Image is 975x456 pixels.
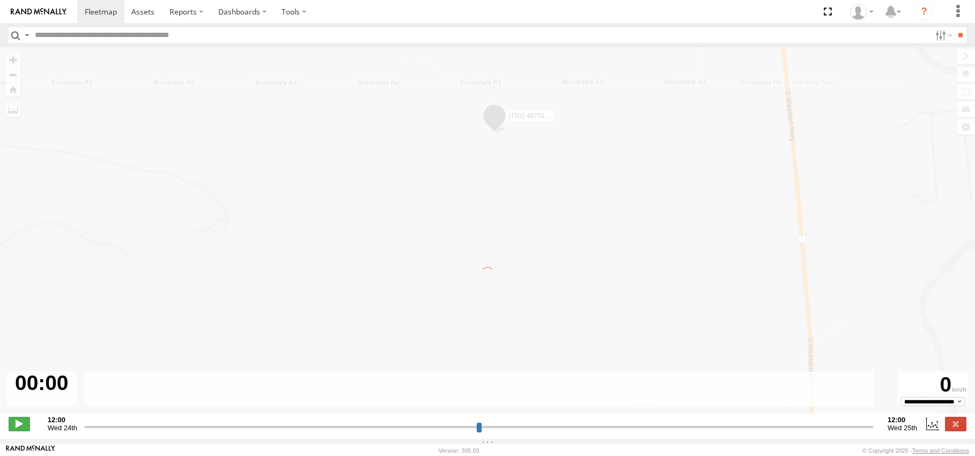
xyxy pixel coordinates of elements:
strong: 12:00 [888,416,917,424]
i: ? [915,3,933,20]
span: Wed 25th [888,424,917,432]
div: 0 [900,373,966,397]
div: Version: 305.03 [439,447,479,454]
label: Search Filter Options [931,27,954,43]
label: Play/Stop [9,417,30,431]
div: © Copyright 2025 - [862,447,969,454]
span: Wed 24th [48,424,77,432]
a: Visit our Website [6,445,55,456]
div: Sandra Machin [846,4,877,20]
a: Terms and Conditions [912,447,969,454]
strong: 12:00 [48,416,77,424]
img: rand-logo.svg [11,8,67,16]
label: Search Query [23,27,31,43]
label: Close [945,417,966,431]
